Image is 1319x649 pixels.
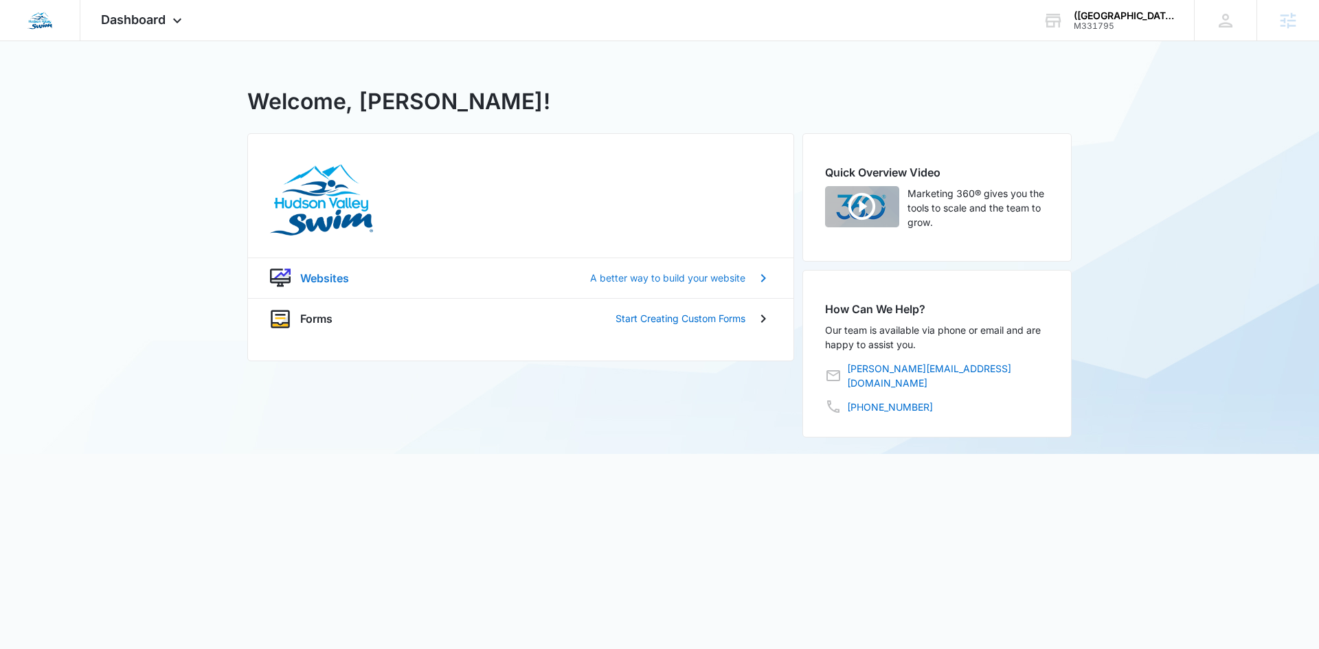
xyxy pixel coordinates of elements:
[1074,21,1174,31] div: account id
[247,85,550,118] h1: Welcome, [PERSON_NAME]!
[270,308,291,329] img: forms
[825,164,1049,181] h2: Quick Overview Video
[300,270,349,286] p: Websites
[270,268,291,288] img: website
[248,298,793,339] a: formsFormsStart Creating Custom Forms
[1074,10,1174,21] div: account name
[270,164,373,236] img: Hudson Valley Swim
[590,271,745,285] p: A better way to build your website
[907,186,1049,229] p: Marketing 360® gives you the tools to scale and the team to grow.
[27,8,52,33] img: Hudson Valley Swim
[847,361,1049,390] a: [PERSON_NAME][EMAIL_ADDRESS][DOMAIN_NAME]
[825,186,899,227] img: Quick Overview Video
[847,400,933,414] a: [PHONE_NUMBER]
[248,258,793,298] a: websiteWebsitesA better way to build your website
[300,310,332,327] p: Forms
[825,323,1049,352] p: Our team is available via phone or email and are happy to assist you.
[616,311,745,326] p: Start Creating Custom Forms
[825,301,1049,317] h2: How Can We Help?
[101,12,166,27] span: Dashboard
